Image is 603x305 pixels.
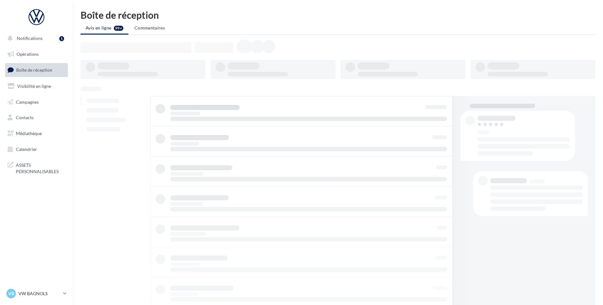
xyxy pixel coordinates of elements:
[4,111,69,124] a: Contacts
[18,290,61,297] p: VW BAGNOLS
[17,83,51,89] span: Visibilité en ligne
[4,127,69,140] a: Médiathèque
[4,158,69,177] a: ASSETS PERSONNALISABLES
[5,288,68,300] a: VB VW BAGNOLS
[81,10,595,20] div: Boîte de réception
[16,131,42,136] span: Médiathèque
[134,25,165,30] span: Commentaires
[16,161,65,174] span: ASSETS PERSONNALISABLES
[4,95,69,109] a: Campagnes
[16,99,39,104] span: Campagnes
[16,51,39,57] span: Opérations
[17,36,42,41] span: Notifications
[4,80,69,93] a: Visibilité en ligne
[59,36,64,41] div: 1
[16,67,52,73] span: Boîte de réception
[4,32,67,45] button: Notifications 1
[4,63,69,77] a: Boîte de réception
[16,115,34,120] span: Contacts
[4,48,69,61] a: Opérations
[8,290,14,297] span: VB
[4,143,69,156] a: Calendrier
[16,146,37,152] span: Calendrier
